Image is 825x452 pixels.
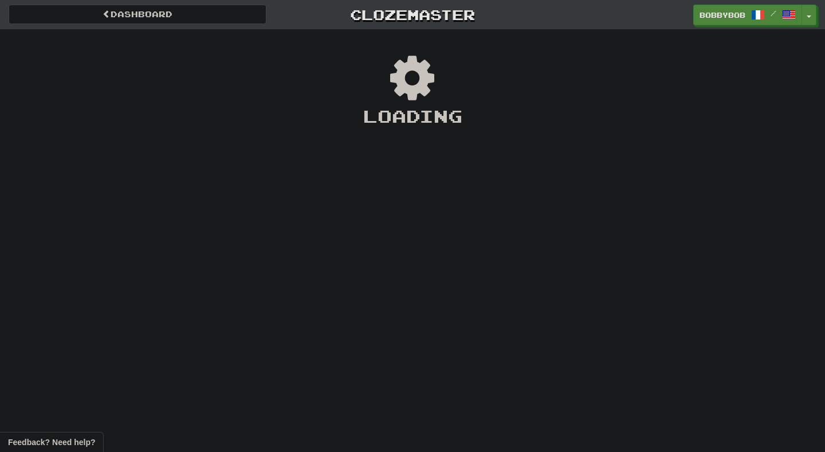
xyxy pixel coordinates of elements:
a: Dashboard [9,5,266,24]
span: / [771,9,776,17]
a: Clozemaster [284,5,541,25]
span: Open feedback widget [8,437,95,448]
a: BobbyBob / [693,5,802,25]
span: BobbyBob [700,10,745,20]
